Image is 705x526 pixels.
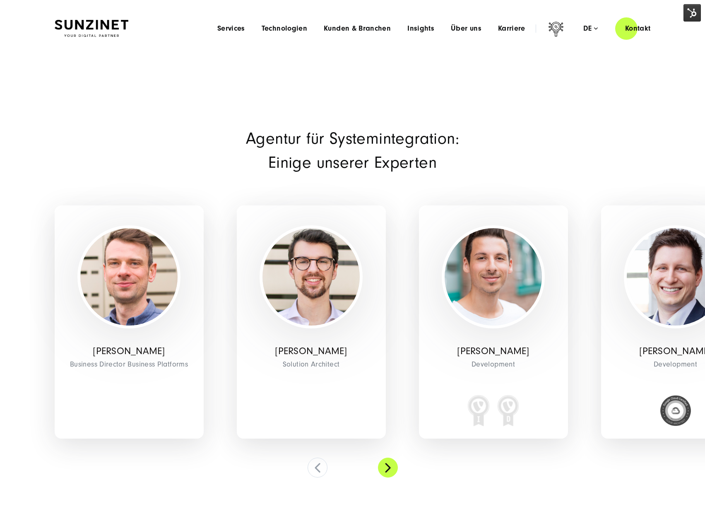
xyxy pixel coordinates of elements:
span: Business Director Business Platforms [61,358,197,371]
a: Karriere [498,24,525,33]
span: Development [425,358,562,371]
a: Kunden & Branchen [324,24,391,33]
a: Technologien [262,24,307,33]
div: de [583,24,598,33]
a: Kontakt [615,17,661,40]
p: [PERSON_NAME] [425,345,562,357]
a: Insights [407,24,434,33]
a: Über uns [451,24,481,33]
img: HubSpot Tools-Menüschalter [683,4,701,22]
img: Marcel Epler - Senior Consultant & Solution Architect - SUNZINET [80,228,178,326]
p: [PERSON_NAME] [243,345,380,357]
a: Services [217,24,245,33]
img: csm_TYPO3_D_badge_gray_small_preview_660dd99141 [498,395,519,426]
h2: Agentur für Systemintegration: [166,131,539,147]
p: [PERSON_NAME] [61,345,197,357]
img: SUNZINET Full Service Digital Agentur [55,20,128,37]
h2: Einige unserer Experten [166,155,539,171]
span: Solution Architect [243,358,380,371]
img: Stephan Ritter - Solution Architect - SUNZINET [262,228,360,326]
img: csm_TYPO3-I_badge_small_gray_preview_488448ae75 [468,395,489,426]
img: Stefano Di Legami - Developer - SUNZINET [445,228,542,326]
